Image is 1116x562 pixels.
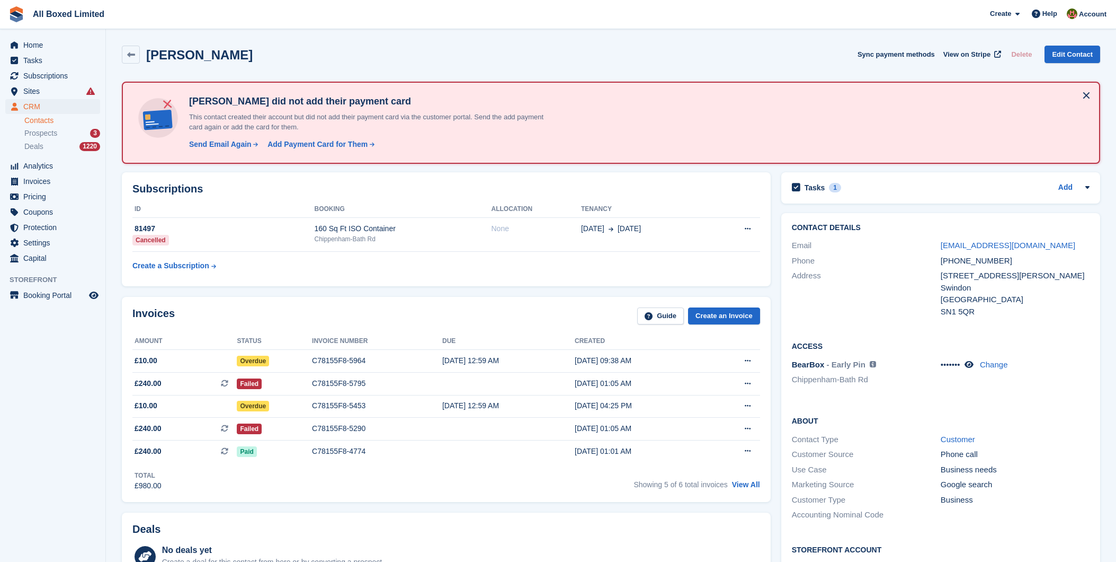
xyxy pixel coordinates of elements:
a: menu [5,174,100,189]
a: [EMAIL_ADDRESS][DOMAIN_NAME] [941,241,1075,250]
div: Send Email Again [189,139,252,150]
a: Guide [637,308,684,325]
div: Business needs [941,464,1090,476]
a: menu [5,38,100,52]
span: Failed [237,379,262,389]
div: Customer Type [792,494,941,506]
a: View All [732,480,760,489]
span: Paid [237,446,256,457]
a: menu [5,84,100,99]
h2: Access [792,340,1090,351]
span: Coupons [23,205,87,219]
a: menu [5,220,100,235]
div: 1220 [79,142,100,151]
h2: Storefront Account [792,544,1090,555]
span: [DATE] [618,223,641,234]
a: menu [5,53,100,68]
span: Invoices [23,174,87,189]
div: Email [792,240,941,252]
a: menu [5,251,100,266]
a: Deals 1220 [24,141,100,152]
a: Prospects 3 [24,128,100,139]
img: no-card-linked-e7822e413c904bf8b177c4d89f31251c4716f9871600ec3ca5bfc59e148c83f4.svg [136,95,181,140]
span: Protection [23,220,87,235]
div: [DATE] 01:05 AM [575,378,708,389]
span: Tasks [23,53,87,68]
div: 3 [90,129,100,138]
h2: Tasks [805,183,825,192]
th: ID [132,201,315,218]
th: Booking [315,201,492,218]
div: [DATE] 09:38 AM [575,355,708,366]
a: Contacts [24,116,100,126]
span: [DATE] [581,223,604,234]
div: 160 Sq Ft ISO Container [315,223,492,234]
button: Sync payment methods [858,46,935,63]
span: Overdue [237,356,269,366]
li: Chippenham-Bath Rd [792,374,941,386]
a: Create a Subscription [132,256,216,276]
a: menu [5,68,100,83]
th: Status [237,333,312,350]
a: menu [5,288,100,303]
div: C78155F8-5795 [312,378,442,389]
a: View on Stripe [939,46,1003,63]
a: menu [5,159,100,173]
th: Amount [132,333,237,350]
h2: Subscriptions [132,183,760,195]
a: menu [5,205,100,219]
span: Analytics [23,159,87,173]
div: Customer Source [792,449,941,461]
p: This contact created their account but did not add their payment card via the customer portal. Se... [185,112,556,133]
span: Deals [24,142,43,152]
div: [DATE] 04:25 PM [575,400,708,411]
a: All Boxed Limited [29,5,109,23]
div: Phone call [941,449,1090,461]
img: stora-icon-8386f47178a22dfd0bd8f6a31ec36ba5ce8667c1dd55bd0f319d3a0aa187defe.svg [8,6,24,22]
button: Delete [1007,46,1036,63]
i: Smart entry sync failures have occurred [86,87,95,95]
a: Preview store [87,289,100,302]
span: Showing 5 of 6 total invoices [633,480,727,489]
span: Pricing [23,189,87,204]
span: Settings [23,235,87,250]
h2: Invoices [132,308,175,325]
span: Account [1079,9,1106,20]
div: [DATE] 12:59 AM [442,355,575,366]
div: C78155F8-5964 [312,355,442,366]
img: Sharon Hawkins [1067,8,1077,19]
span: Storefront [10,275,105,285]
h2: Deals [132,523,160,535]
span: Sites [23,84,87,99]
div: C78155F8-5453 [312,400,442,411]
span: CRM [23,99,87,114]
div: Accounting Nominal Code [792,509,941,521]
div: SN1 5QR [941,306,1090,318]
div: Marketing Source [792,479,941,491]
div: Address [792,270,941,318]
a: menu [5,189,100,204]
a: Customer [941,435,975,444]
div: [STREET_ADDRESS][PERSON_NAME] [941,270,1090,282]
div: [DATE] 12:59 AM [442,400,575,411]
div: C78155F8-4774 [312,446,442,457]
div: [DATE] 01:05 AM [575,423,708,434]
div: Business [941,494,1090,506]
div: Cancelled [132,235,169,245]
div: C78155F8-5290 [312,423,442,434]
span: Help [1042,8,1057,19]
th: Allocation [492,201,581,218]
a: Create an Invoice [688,308,760,325]
h2: About [792,415,1090,426]
span: Capital [23,251,87,266]
span: Overdue [237,401,269,411]
div: Total [135,471,162,480]
span: Prospects [24,128,57,138]
div: [DATE] 01:01 AM [575,446,708,457]
span: View on Stripe [943,49,990,60]
span: Create [990,8,1011,19]
span: £10.00 [135,355,157,366]
th: Tenancy [581,201,711,218]
div: None [492,223,581,234]
span: Failed [237,424,262,434]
